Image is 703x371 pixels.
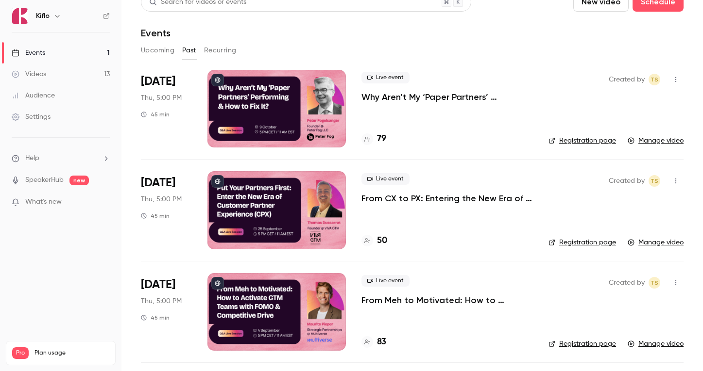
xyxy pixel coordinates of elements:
[12,91,55,100] div: Audience
[141,273,192,351] div: Sep 4 Thu, 5:00 PM (Europe/Rome)
[651,175,658,187] span: TS
[141,277,175,292] span: [DATE]
[361,72,410,83] span: Live event
[361,193,533,204] a: From CX to PX: Entering the New Era of Partner Experience
[651,277,658,289] span: TS
[649,277,660,289] span: Tomica Stojanovikj
[182,43,196,58] button: Past
[25,175,64,185] a: SpeakerHub
[141,175,175,191] span: [DATE]
[141,93,182,103] span: Thu, 5:00 PM
[361,294,533,306] a: From Meh to Motivated: How to Activate GTM Teams with FOMO & Competitive Drive
[609,277,645,289] span: Created by
[12,48,45,58] div: Events
[12,8,28,24] img: Kiflo
[361,336,386,349] a: 83
[361,173,410,185] span: Live event
[377,336,386,349] h4: 83
[609,74,645,85] span: Created by
[36,11,50,21] h6: Kiflo
[361,234,387,247] a: 50
[12,153,110,163] li: help-dropdown-opener
[609,175,645,187] span: Created by
[377,234,387,247] h4: 50
[141,314,170,322] div: 45 min
[141,171,192,249] div: Sep 25 Thu, 5:00 PM (Europe/Rome)
[628,238,684,247] a: Manage video
[549,339,616,349] a: Registration page
[12,112,51,122] div: Settings
[98,198,110,207] iframe: Noticeable Trigger
[141,194,182,204] span: Thu, 5:00 PM
[141,27,171,39] h1: Events
[69,176,89,185] span: new
[361,91,533,103] a: Why Aren’t My ‘Paper Partners’ Performing & How to Fix It?
[141,111,170,118] div: 45 min
[141,296,182,306] span: Thu, 5:00 PM
[377,132,386,145] h4: 79
[141,212,170,220] div: 45 min
[651,74,658,85] span: TS
[628,136,684,145] a: Manage video
[12,69,46,79] div: Videos
[549,136,616,145] a: Registration page
[204,43,237,58] button: Recurring
[549,238,616,247] a: Registration page
[25,197,62,207] span: What's new
[12,347,29,359] span: Pro
[141,70,192,147] div: Oct 9 Thu, 5:00 PM (Europe/Rome)
[361,132,386,145] a: 79
[649,74,660,85] span: Tomica Stojanovikj
[361,275,410,287] span: Live event
[141,74,175,89] span: [DATE]
[34,349,109,357] span: Plan usage
[649,175,660,187] span: Tomica Stojanovikj
[628,339,684,349] a: Manage video
[25,153,39,163] span: Help
[141,43,174,58] button: Upcoming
